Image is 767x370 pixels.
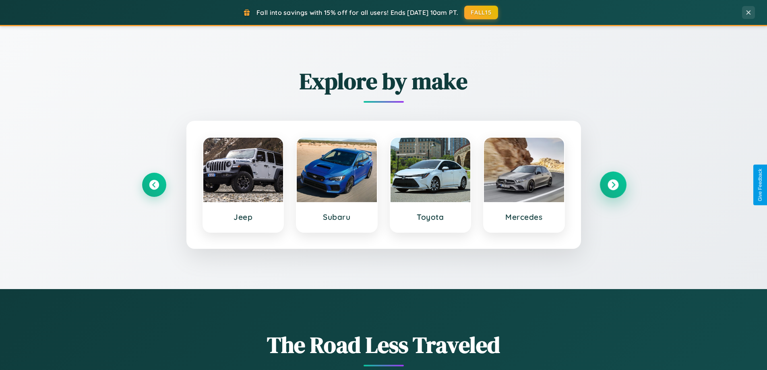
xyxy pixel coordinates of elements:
[142,329,625,360] h1: The Road Less Traveled
[256,8,458,17] span: Fall into savings with 15% off for all users! Ends [DATE] 10am PT.
[142,66,625,97] h2: Explore by make
[464,6,498,19] button: FALL15
[757,169,763,201] div: Give Feedback
[211,212,275,222] h3: Jeep
[399,212,463,222] h3: Toyota
[492,212,556,222] h3: Mercedes
[305,212,369,222] h3: Subaru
